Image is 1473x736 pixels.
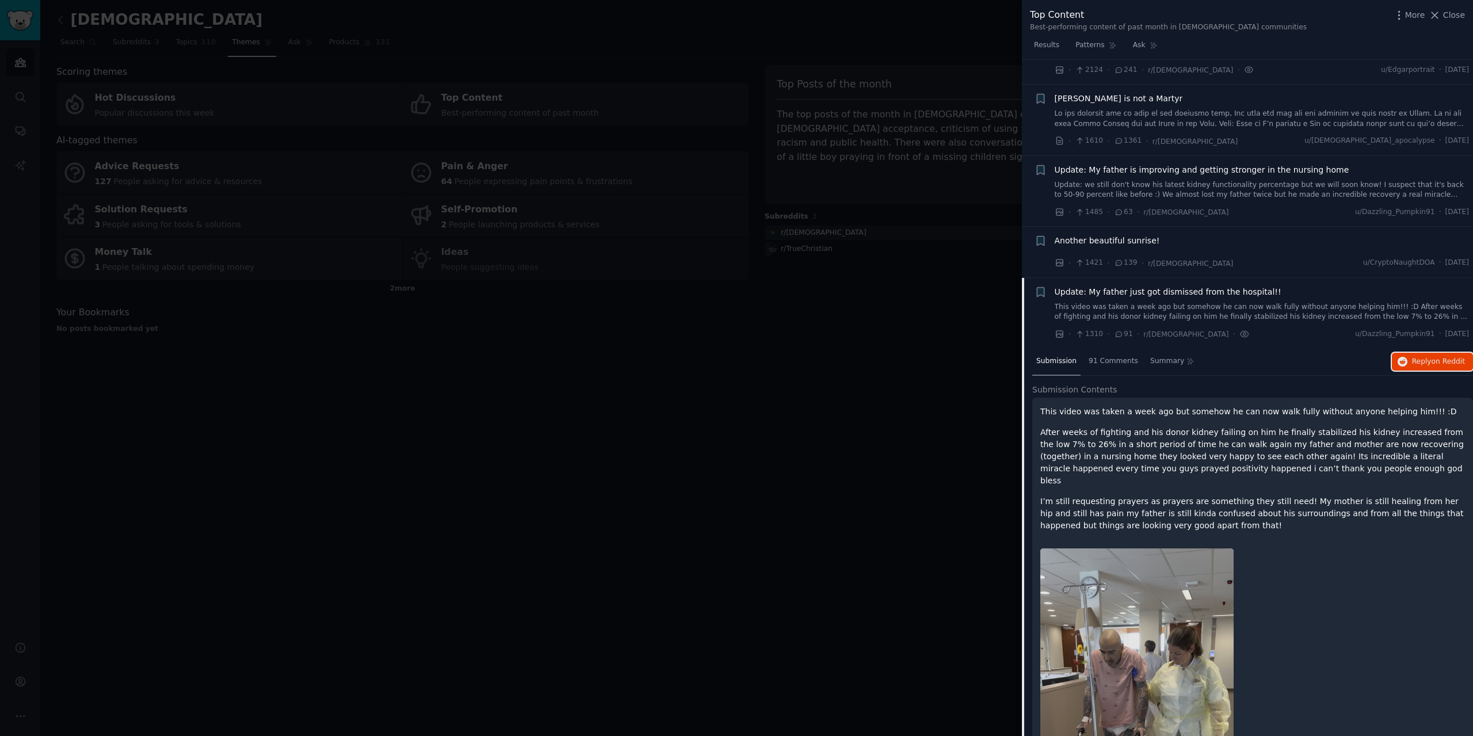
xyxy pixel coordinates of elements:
[1071,36,1120,60] a: Patterns
[1445,136,1469,146] span: [DATE]
[1143,330,1228,338] span: r/[DEMOGRAPHIC_DATA]
[1055,286,1281,298] a: Update: My father just got dismissed from the hospital!!
[1439,65,1441,75] span: ·
[1432,357,1465,365] span: on Reddit
[1107,328,1109,340] span: ·
[1304,136,1435,146] span: u/[DEMOGRAPHIC_DATA]_apocalypse
[1069,206,1071,218] span: ·
[1445,329,1469,340] span: [DATE]
[1141,64,1143,76] span: ·
[1129,36,1162,60] a: Ask
[1075,65,1103,75] span: 2124
[1439,207,1441,218] span: ·
[1237,64,1239,76] span: ·
[1148,66,1233,74] span: r/[DEMOGRAPHIC_DATA]
[1069,257,1071,269] span: ·
[1429,9,1465,21] button: Close
[1114,207,1133,218] span: 63
[1075,258,1103,268] span: 1421
[1443,9,1465,21] span: Close
[1040,426,1465,487] p: After weeks of fighting and his donor kidney failing on him he finally stabilized his kidney incr...
[1075,207,1103,218] span: 1485
[1114,65,1138,75] span: 241
[1107,206,1109,218] span: ·
[1030,22,1307,33] div: Best-performing content of past month in [DEMOGRAPHIC_DATA] communities
[1133,40,1146,51] span: Ask
[1439,258,1441,268] span: ·
[1137,206,1139,218] span: ·
[1055,235,1160,247] a: Another beautiful sunrise!
[1137,328,1139,340] span: ·
[1114,136,1142,146] span: 1361
[1069,135,1071,147] span: ·
[1363,258,1435,268] span: u/CryptoNaughtDOA
[1055,164,1349,176] a: Update: My father is improving and getting stronger in the nursing home
[1036,356,1077,367] span: Submission
[1114,329,1133,340] span: 91
[1055,180,1470,200] a: Update: we still don't know his latest kidney functionality percentage but we will soon know! I s...
[1141,257,1143,269] span: ·
[1107,64,1109,76] span: ·
[1143,208,1228,216] span: r/[DEMOGRAPHIC_DATA]
[1412,357,1465,367] span: Reply
[1150,356,1184,367] span: Summary
[1439,329,1441,340] span: ·
[1439,136,1441,146] span: ·
[1355,329,1435,340] span: u/Dazzling_Pumpkin91
[1153,138,1238,146] span: r/[DEMOGRAPHIC_DATA]
[1075,136,1103,146] span: 1610
[1392,353,1473,371] button: Replyon Reddit
[1069,328,1071,340] span: ·
[1055,109,1470,129] a: Lo ips dolorsit ame co adip el sed doeiusmo temp, Inc utla etd mag ali eni adminim ve quis nostr ...
[1355,207,1435,218] span: u/Dazzling_Pumpkin91
[1445,65,1469,75] span: [DATE]
[1107,257,1109,269] span: ·
[1148,260,1233,268] span: r/[DEMOGRAPHIC_DATA]
[1032,384,1117,396] span: Submission Contents
[1445,258,1469,268] span: [DATE]
[1030,8,1307,22] div: Top Content
[1445,207,1469,218] span: [DATE]
[1146,135,1148,147] span: ·
[1069,64,1071,76] span: ·
[1055,93,1183,105] a: [PERSON_NAME] is not a Martyr
[1040,406,1465,418] p: This video was taken a week ago but somehow he can now walk fully without anyone helping him!!! :D
[1030,36,1063,60] a: Results
[1233,328,1235,340] span: ·
[1040,495,1465,532] p: I’m still requesting prayers as prayers are something they still need! My mother is still healing...
[1114,258,1138,268] span: 139
[1393,9,1425,21] button: More
[1089,356,1138,367] span: 91 Comments
[1405,9,1425,21] span: More
[1075,329,1103,340] span: 1310
[1107,135,1109,147] span: ·
[1034,40,1059,51] span: Results
[1055,302,1470,322] a: This video was taken a week ago but somehow he can now walk fully without anyone helping him!!! :...
[1075,40,1104,51] span: Patterns
[1381,65,1435,75] span: u/Edgarportrait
